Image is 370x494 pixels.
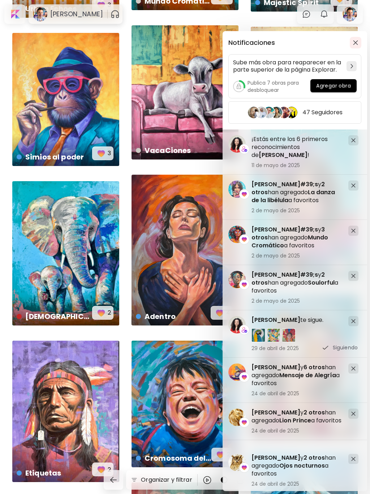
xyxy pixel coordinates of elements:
span: 3 [321,225,325,234]
h5: y han agregado a favoritos [251,363,343,387]
span: Mundo Cromático [251,233,328,250]
span: [PERSON_NAME] [251,363,300,371]
span: Lion Prince [279,416,311,425]
span: 2 de mayo de 2025 [251,298,343,304]
span: 2 [321,180,325,188]
h5: y han agregado a favoritos [251,226,343,250]
span: Agregar obra [316,82,351,90]
span: 29 de abril de 2025 [251,345,343,352]
span: otros [251,278,268,287]
h5: te sigue. [251,316,343,324]
span: 24 de abril de 2025 [251,390,343,397]
span: 2 [304,408,307,417]
span: [PERSON_NAME] [251,453,300,462]
span: 2 de mayo de 2025 [251,207,343,214]
span: 24 de abril de 2025 [251,481,343,487]
button: closeButton [350,37,361,48]
span: Mensaje de Alegría [279,371,336,379]
span: otros [309,453,325,462]
span: otros [309,363,325,371]
span: Soulorful [308,278,335,287]
span: otros [251,188,268,196]
span: [PERSON_NAME]#39;s [251,180,318,188]
h5: ¡Estás entre los 6 primeros reconocimientos de ! [251,135,343,159]
h5: y han agregado a favoritos [251,271,343,295]
a: Agregar obra [310,79,357,94]
span: [PERSON_NAME] [251,316,300,324]
span: [PERSON_NAME]#39;s [251,271,318,279]
span: otros [251,233,268,242]
button: Agregar obra [310,79,357,92]
h5: 47 Seguidores [302,109,343,116]
img: chevron [350,64,353,68]
span: [PERSON_NAME]#39;s [251,225,318,234]
span: otros [309,408,325,417]
h5: y han agregado a favoritos [251,180,343,204]
img: closeButton [353,40,358,45]
h5: Notificaciones [228,39,275,46]
p: Siguiendo [333,344,358,352]
span: 2 [321,271,325,279]
h5: y han agregado a favoritos [251,409,343,425]
span: 24 de abril de 2025 [251,427,343,434]
span: 2 [304,453,307,462]
span: [PERSON_NAME] [259,151,307,159]
span: 11 de mayo de 2025 [251,162,343,169]
span: 2 de mayo de 2025 [251,252,343,259]
span: La danza de la libélula [251,188,335,204]
h5: Sube más obra para reaparecer en la parte superior de la página Explorar. [233,59,344,73]
h5: y han agregado a favoritos [251,454,343,478]
h5: Publica 7 obras para desbloquear [248,79,310,94]
span: [PERSON_NAME] [251,408,300,417]
span: Ojos nocturnos [279,461,325,470]
span: 6 [304,363,307,371]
